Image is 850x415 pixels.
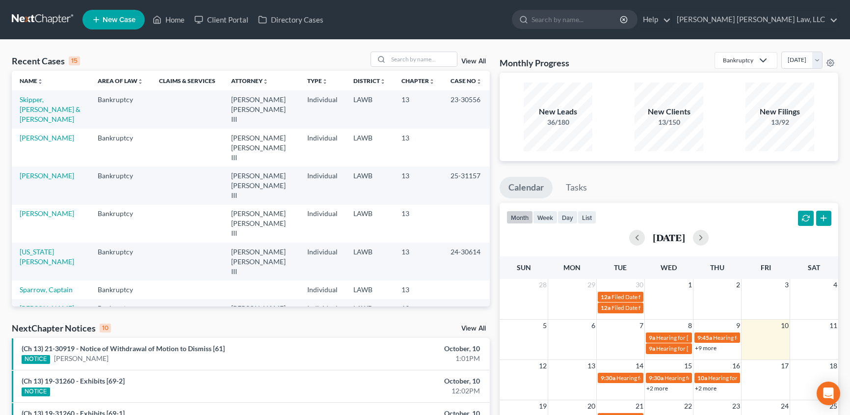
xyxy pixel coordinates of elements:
span: Thu [710,263,724,272]
span: 9a [649,345,655,352]
div: NOTICE [22,387,50,396]
span: Mon [563,263,581,272]
a: Area of Lawunfold_more [98,77,143,84]
span: Sat [808,263,820,272]
span: 12a [601,293,611,301]
span: 14 [635,360,644,372]
td: [PERSON_NAME] [PERSON_NAME] III [223,243,299,280]
a: Sparrow, Captain [20,285,73,294]
span: 21 [635,400,644,412]
td: [PERSON_NAME] [PERSON_NAME] III [223,129,299,166]
span: Hearing for [PERSON_NAME] [656,345,733,352]
span: 6 [590,320,596,332]
i: unfold_more [476,79,482,84]
span: 19 [538,400,548,412]
a: Tasks [557,177,596,198]
a: View All [461,58,486,65]
span: 9 [735,320,741,332]
span: New Case [103,16,135,24]
a: Calendar [500,177,553,198]
span: 22 [683,400,693,412]
span: Fri [761,263,771,272]
td: [PERSON_NAME] [PERSON_NAME] III [223,299,299,337]
input: Search by name... [388,52,457,66]
i: unfold_more [380,79,386,84]
td: LAWB [345,299,394,337]
span: 9:45a [697,334,712,341]
div: NextChapter Notices [12,322,111,334]
td: Bankruptcy [90,166,151,204]
th: Claims & Services [151,71,223,90]
td: 13 [394,243,443,280]
a: +2 more [695,385,717,392]
div: October, 10 [334,344,480,354]
a: View All [461,325,486,332]
a: Case Nounfold_more [451,77,482,84]
button: list [578,211,596,224]
a: [PERSON_NAME] [54,354,108,363]
i: unfold_more [37,79,43,84]
div: Open Intercom Messenger [817,382,840,405]
a: Nameunfold_more [20,77,43,84]
td: LAWB [345,129,394,166]
span: 13 [586,360,596,372]
span: 30 [635,279,644,291]
a: [PERSON_NAME] [20,304,74,312]
a: Attorneyunfold_more [231,77,268,84]
td: 13 [394,205,443,243]
span: 28 [538,279,548,291]
span: Filed Date for [PERSON_NAME] [611,293,693,301]
div: New Filings [745,106,814,117]
a: Skipper, [PERSON_NAME] & [PERSON_NAME] [20,95,80,123]
div: NOTICE [22,355,50,364]
td: 13 [394,280,443,299]
div: 13/92 [745,117,814,127]
span: 4 [832,279,838,291]
td: Individual [299,129,345,166]
td: 13 [394,129,443,166]
span: 25 [828,400,838,412]
td: Individual [299,243,345,280]
div: 13/150 [635,117,703,127]
span: Tue [614,263,627,272]
div: October, 10 [334,376,480,386]
span: 9a [649,334,655,341]
span: Hearing for [PERSON_NAME] [708,374,785,382]
a: Directory Cases [253,11,328,28]
td: LAWB [345,243,394,280]
span: 11 [828,320,838,332]
span: 1 [687,279,693,291]
span: Hearing for [US_STATE] Safety Association of Timbermen - Self I [664,374,826,382]
input: Search by name... [531,10,621,28]
span: Hearing for [PERSON_NAME] [713,334,790,341]
span: 24 [780,400,790,412]
a: [PERSON_NAME] [20,134,74,142]
span: 8 [687,320,693,332]
span: 16 [731,360,741,372]
span: 12a [601,304,611,311]
td: 23-30556 [443,90,490,128]
a: Client Portal [189,11,253,28]
button: week [533,211,558,224]
span: 15 [683,360,693,372]
a: +2 more [646,385,668,392]
td: Bankruptcy [90,205,151,243]
i: unfold_more [263,79,268,84]
td: Individual [299,280,345,299]
span: 7 [638,320,644,332]
td: Bankruptcy [90,243,151,280]
td: 13 [394,90,443,128]
i: unfold_more [322,79,328,84]
h3: Monthly Progress [500,57,569,69]
a: Home [148,11,189,28]
a: [PERSON_NAME] [20,209,74,218]
span: 10 [780,320,790,332]
span: 10a [697,374,707,382]
button: month [506,211,533,224]
span: 20 [586,400,596,412]
td: Individual [299,90,345,128]
div: 15 [69,56,80,65]
td: 13 [394,299,443,337]
button: day [558,211,578,224]
td: 24-30614 [443,243,490,280]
